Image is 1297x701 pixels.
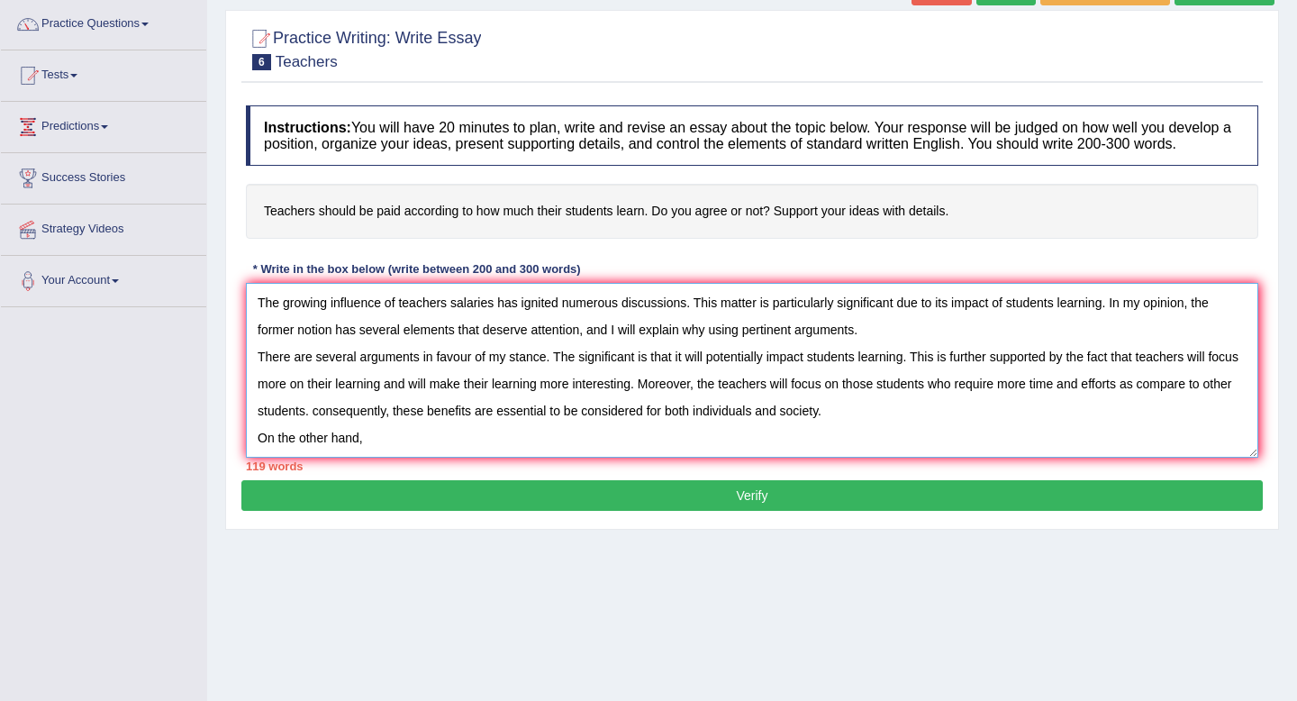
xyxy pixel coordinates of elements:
a: Tests [1,50,206,96]
div: 119 words [246,458,1258,475]
div: * Write in the box below (write between 200 and 300 words) [246,261,587,278]
h4: Teachers should be paid according to how much their students learn. Do you agree or not? Support ... [246,184,1258,239]
h2: Practice Writing: Write Essay [246,25,481,70]
a: Success Stories [1,153,206,198]
b: Instructions: [264,120,351,135]
a: Strategy Videos [1,205,206,250]
small: Teachers [276,53,338,70]
h4: You will have 20 minutes to plan, write and revise an essay about the topic below. Your response ... [246,105,1258,166]
button: Verify [241,480,1263,511]
a: Predictions [1,102,206,147]
span: 6 [252,54,271,70]
a: Your Account [1,256,206,301]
